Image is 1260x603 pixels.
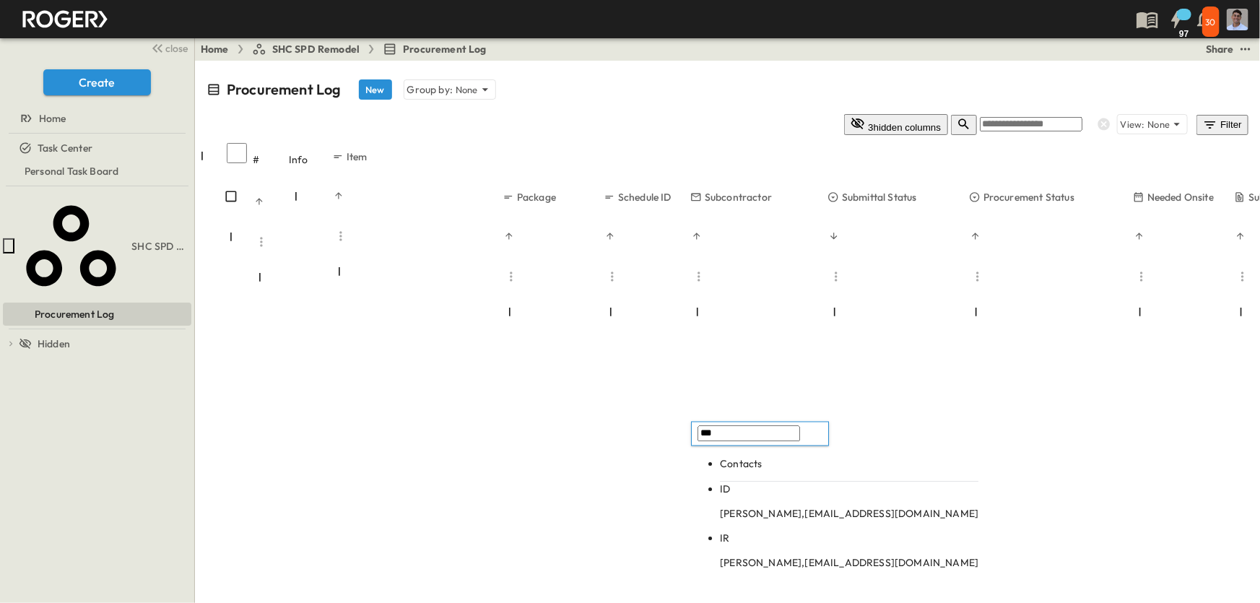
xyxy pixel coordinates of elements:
span: Procurement Log [403,42,487,56]
button: Sort [827,230,840,243]
a: Home [201,42,229,56]
nav: breadcrumbs [201,42,495,56]
input: Select all rows [227,143,247,163]
button: Menu [503,268,520,285]
button: Menu [1234,268,1251,285]
div: Filter [1202,117,1243,133]
p: Package [517,190,556,204]
p: Contacts [720,456,978,471]
a: SHC SPD Remodel [252,42,360,56]
button: Menu [969,268,986,285]
button: Filter [1196,115,1248,135]
div: # [253,139,289,180]
button: Menu [604,268,621,285]
button: close [145,38,191,58]
button: Sort [1133,230,1146,243]
p: Procurement Log [227,79,342,100]
p: 30 [1206,17,1216,28]
p: None [456,82,478,97]
p: Procurement Status [983,190,1074,204]
a: Procurement Log [383,42,487,56]
span: Procurement Log [35,307,115,321]
p: Schedule ID [618,190,672,204]
span: [EMAIL_ADDRESS][DOMAIN_NAME] [805,556,979,569]
a: SHC SPD Remodel [17,189,188,303]
p: Submittal Status [842,190,917,204]
div: Personal Task Boardtest [3,160,191,183]
button: Menu [332,227,349,245]
span: [EMAIL_ADDRESS][DOMAIN_NAME] [805,507,979,520]
button: Menu [253,233,270,251]
p: [PERSON_NAME], [720,555,978,570]
span: SHC SPD Remodel [131,239,186,253]
a: Procurement Log [3,304,188,324]
button: New [359,79,392,100]
p: Needed Onsite [1147,190,1214,204]
p: Item [347,149,368,164]
span: Task Center [38,141,92,155]
a: Task Center [3,138,188,158]
span: SHC SPD Remodel [272,42,360,56]
button: 3hidden columns [844,114,948,135]
span: ID [720,482,730,495]
div: Info [289,139,332,180]
div: Procurement Logtest [3,303,191,326]
h6: 97 [1179,29,1189,39]
button: 97 [1162,6,1191,32]
span: Hidden [38,337,70,351]
p: Group by: [407,82,453,97]
button: Sort [332,189,345,202]
button: Menu [690,268,708,285]
p: [PERSON_NAME], [720,506,978,521]
button: Menu [1133,268,1150,285]
span: Home [39,111,66,126]
a: Home [3,108,188,129]
button: Menu [827,268,845,285]
img: Profile Picture [1227,9,1248,30]
span: IR [720,532,729,545]
button: Sort [253,195,266,208]
button: Sort [604,230,617,243]
p: Subcontractor [705,190,772,204]
a: Personal Task Board [3,161,188,181]
p: View: [1121,118,1145,131]
span: close [166,41,188,56]
span: Personal Task Board [25,164,118,178]
button: test [1237,40,1254,58]
div: SHC SPD Remodeltest [3,189,191,303]
button: Sort [503,230,516,243]
button: Sort [690,230,703,243]
button: Sort [1234,230,1247,243]
button: Sort [969,230,982,243]
div: Share [1206,42,1234,56]
p: None [1148,117,1170,131]
button: Create [43,69,151,95]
